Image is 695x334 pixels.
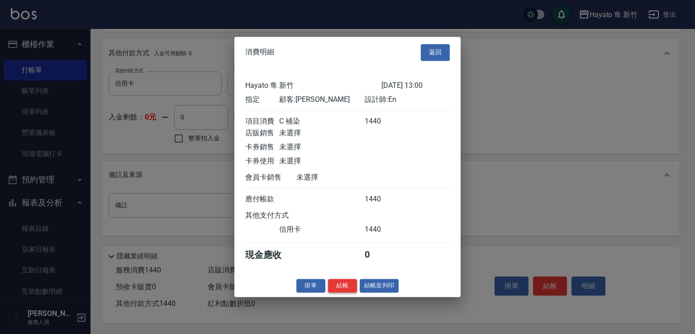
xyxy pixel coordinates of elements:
div: 卡券銷售 [245,143,279,152]
div: 信用卡 [279,225,364,234]
div: C 補染 [279,117,364,126]
div: 1440 [365,195,399,204]
div: 未選擇 [296,173,381,182]
button: 結帳 [328,279,357,293]
div: 設計師: En [365,95,450,105]
span: 消費明細 [245,48,274,57]
div: 項目消費 [245,117,279,126]
div: 應付帳款 [245,195,279,204]
div: 顧客: [PERSON_NAME] [279,95,364,105]
div: Hayato 隼 新竹 [245,81,381,91]
div: 店販銷售 [245,129,279,138]
div: 未選擇 [279,129,364,138]
button: 返回 [421,44,450,61]
div: 現金應收 [245,249,296,261]
div: 指定 [245,95,279,105]
button: 結帳並列印 [360,279,399,293]
div: 0 [365,249,399,261]
div: [DATE] 13:00 [381,81,450,91]
button: 掛單 [296,279,325,293]
div: 1440 [365,117,399,126]
div: 未選擇 [279,143,364,152]
div: 卡券使用 [245,157,279,166]
div: 會員卡銷售 [245,173,296,182]
div: 其他支付方式 [245,211,314,220]
div: 未選擇 [279,157,364,166]
div: 1440 [365,225,399,234]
